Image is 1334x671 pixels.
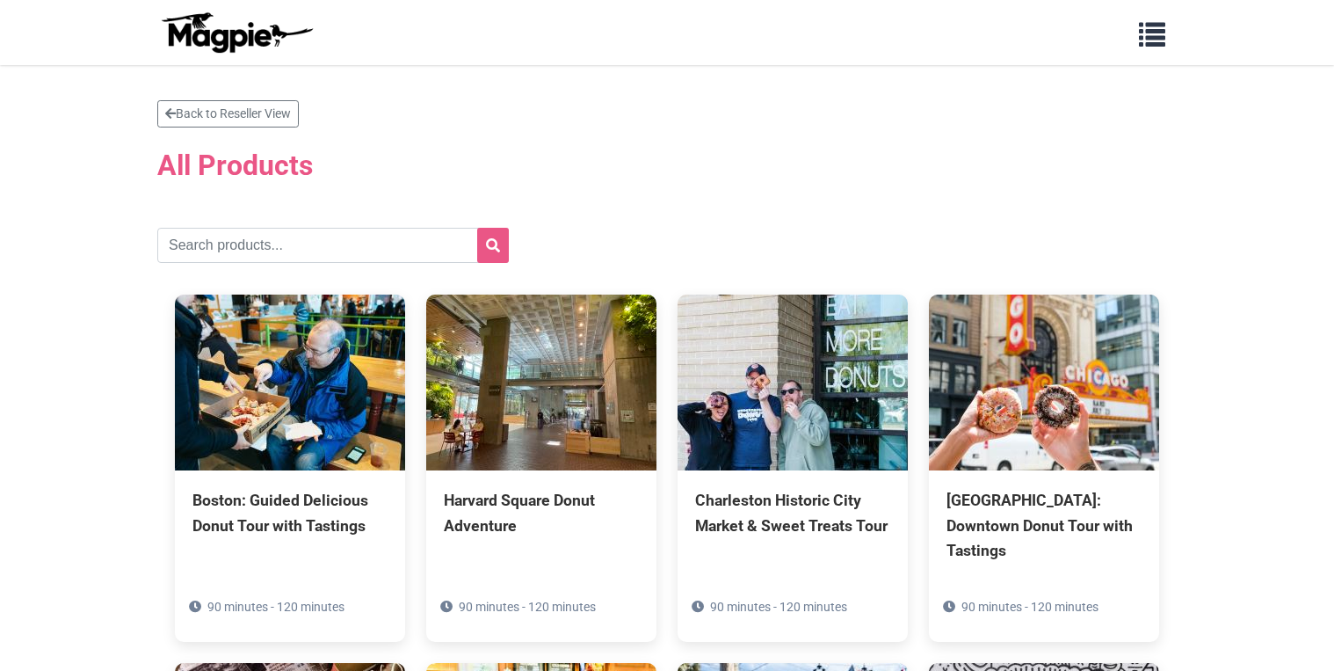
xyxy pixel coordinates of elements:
[426,295,656,616] a: Harvard Square Donut Adventure 90 minutes - 120 minutes
[444,488,639,537] div: Harvard Square Donut Adventure
[207,600,344,614] span: 90 minutes - 120 minutes
[929,295,1159,641] a: [GEOGRAPHIC_DATA]: Downtown Donut Tour with Tastings 90 minutes - 120 minutes
[946,488,1142,562] div: [GEOGRAPHIC_DATA]: Downtown Donut Tour with Tastings
[157,138,1177,193] h2: All Products
[678,295,908,616] a: Charleston Historic City Market & Sweet Treats Tour 90 minutes - 120 minutes
[157,228,509,263] input: Search products...
[678,295,908,470] img: Charleston Historic City Market & Sweet Treats Tour
[157,100,299,128] a: Back to Reseller View
[192,488,388,537] div: Boston: Guided Delicious Donut Tour with Tastings
[175,295,405,616] a: Boston: Guided Delicious Donut Tour with Tastings 90 minutes - 120 minutes
[929,295,1159,470] img: Chicago: Downtown Donut Tour with Tastings
[961,600,1098,614] span: 90 minutes - 120 minutes
[157,11,315,54] img: logo-ab69f6fb50320c5b225c76a69d11143b.png
[175,295,405,470] img: Boston: Guided Delicious Donut Tour with Tastings
[710,600,847,614] span: 90 minutes - 120 minutes
[426,295,656,470] img: Harvard Square Donut Adventure
[459,600,596,614] span: 90 minutes - 120 minutes
[695,488,890,537] div: Charleston Historic City Market & Sweet Treats Tour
